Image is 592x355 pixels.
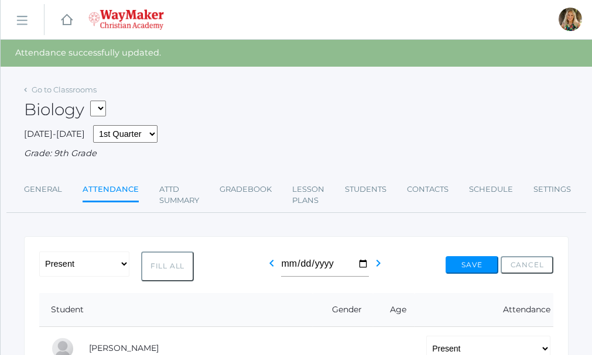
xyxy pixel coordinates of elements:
[501,256,553,274] button: Cancel
[533,178,571,201] a: Settings
[141,251,194,282] button: Fill All
[24,178,62,201] a: General
[371,256,385,270] i: chevron_right
[89,343,159,353] a: [PERSON_NAME]
[415,293,553,327] th: Attendance
[446,256,498,274] button: Save
[39,293,313,327] th: Student
[1,40,592,67] div: Attendance successfully updated.
[371,262,385,273] a: chevron_right
[32,85,97,94] a: Go to Classrooms
[220,178,272,201] a: Gradebook
[159,178,199,212] a: Attd Summary
[373,293,415,327] th: Age
[88,9,164,30] img: waymaker-logo-stack-white-1602f2b1af18da31a5905e9982d058868370996dac5278e84edea6dabf9a3315.png
[292,178,324,212] a: Lesson Plans
[313,293,373,327] th: Gender
[469,178,513,201] a: Schedule
[407,178,449,201] a: Contacts
[265,262,279,273] a: chevron_left
[24,147,569,160] div: Grade: 9th Grade
[345,178,386,201] a: Students
[265,256,279,270] i: chevron_left
[24,129,85,139] span: [DATE]-[DATE]
[83,178,139,203] a: Attendance
[24,101,106,119] h2: Biology
[559,8,582,31] div: Claudia Marosz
